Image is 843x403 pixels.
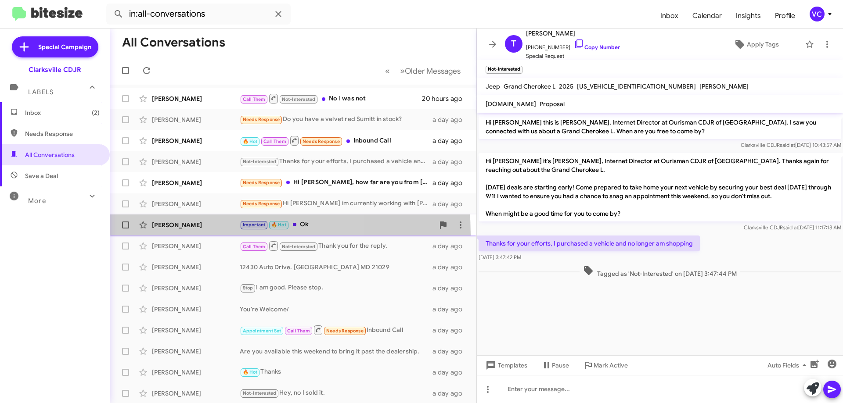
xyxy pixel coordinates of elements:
[479,235,700,251] p: Thanks for your efforts, I purchased a vehicle and no longer am shopping
[526,52,620,61] span: Special Request
[92,108,100,117] span: (2)
[559,82,573,90] span: 2025
[243,328,281,334] span: Appointment Set
[28,88,54,96] span: Labels
[484,357,527,373] span: Templates
[511,37,516,51] span: T
[780,142,795,148] span: said at
[685,3,729,29] a: Calendar
[432,178,469,187] div: a day ago
[282,244,316,250] span: Not-Interested
[432,115,469,124] div: a day ago
[25,150,75,159] span: All Conversations
[25,108,100,117] span: Inbox
[479,254,521,260] span: [DATE] 3:47:42 PM
[240,367,432,377] div: Thanks
[486,66,522,74] small: Not-Interested
[432,242,469,250] div: a day ago
[432,200,469,208] div: a day ago
[243,159,277,164] span: Not-Interested
[576,357,635,373] button: Mark Active
[432,284,469,292] div: a day ago
[152,200,240,208] div: [PERSON_NAME]
[243,201,280,207] span: Needs Response
[152,389,240,398] div: [PERSON_NAME]
[28,197,46,205] span: More
[152,242,240,250] div: [PERSON_NAME]
[243,244,266,250] span: Call Them
[240,114,432,125] div: Do you have a velvet red Sumitt in stock?
[152,221,240,229] div: [PERSON_NAME]
[594,357,628,373] span: Mark Active
[400,65,405,76] span: »
[432,263,469,271] div: a day ago
[699,82,749,90] span: [PERSON_NAME]
[240,135,432,146] div: Inbound Call
[540,100,565,108] span: Proposal
[152,326,240,335] div: [PERSON_NAME]
[783,224,798,231] span: said at
[240,157,432,167] div: Thanks for your efforts, I purchased a vehicle and no longer am shopping
[243,96,266,102] span: Call Them
[240,178,432,188] div: Hi [PERSON_NAME], how far are you from [GEOGRAPHIC_DATA]?
[580,265,740,278] span: Tagged as 'Not-Interested' on [DATE] 3:47:44 PM
[122,36,225,50] h1: All Conversations
[385,65,390,76] span: «
[526,39,620,52] span: [PHONE_NUMBER]
[486,82,500,90] span: Jeep
[810,7,825,21] div: VC
[152,178,240,187] div: [PERSON_NAME]
[653,3,685,29] a: Inbox
[526,28,620,39] span: [PERSON_NAME]
[729,3,768,29] a: Insights
[152,368,240,377] div: [PERSON_NAME]
[152,157,240,166] div: [PERSON_NAME]
[240,388,432,398] div: Hey, no I sold it.
[432,347,469,356] div: a day ago
[577,82,696,90] span: [US_VEHICLE_IDENTIFICATION_NUMBER]
[240,283,432,293] div: I am good. Please stop.
[240,93,422,104] div: No I was not
[422,94,469,103] div: 20 hours ago
[479,114,841,139] p: Hi [PERSON_NAME] this is [PERSON_NAME], Internet Director at Ourisman CDJR of [GEOGRAPHIC_DATA]. ...
[282,96,316,102] span: Not-Interested
[477,357,534,373] button: Templates
[287,328,310,334] span: Call Them
[240,263,432,271] div: 12430 Auto Drive. [GEOGRAPHIC_DATA] MD 21029
[243,285,253,291] span: Stop
[240,199,432,209] div: Hi [PERSON_NAME] im currently working with [PERSON_NAME] at Ourisman to sell these cars we are ju...
[432,136,469,145] div: a day ago
[152,305,240,314] div: [PERSON_NAME]
[152,136,240,145] div: [PERSON_NAME]
[263,139,286,144] span: Call Them
[240,240,432,251] div: Thank you for the reply.
[271,222,286,228] span: 🔥 Hot
[12,36,98,57] a: Special Campaign
[152,94,240,103] div: [PERSON_NAME]
[240,220,434,230] div: Ok
[240,305,432,314] div: You're Welcome/
[243,139,258,144] span: 🔥 Hot
[243,117,280,122] span: Needs Response
[760,357,817,373] button: Auto Fields
[152,263,240,271] div: [PERSON_NAME]
[25,129,100,138] span: Needs Response
[432,368,469,377] div: a day ago
[486,100,536,108] span: [DOMAIN_NAME]
[768,3,802,29] a: Profile
[25,171,58,180] span: Save a Deal
[152,347,240,356] div: [PERSON_NAME]
[152,284,240,292] div: [PERSON_NAME]
[380,62,395,80] button: Previous
[432,305,469,314] div: a day ago
[744,224,841,231] span: Clarksville CDJR [DATE] 11:17:13 AM
[243,369,258,375] span: 🔥 Hot
[802,7,833,21] button: VC
[38,43,91,51] span: Special Campaign
[432,157,469,166] div: a day ago
[432,389,469,398] div: a day ago
[243,390,277,396] span: Not-Interested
